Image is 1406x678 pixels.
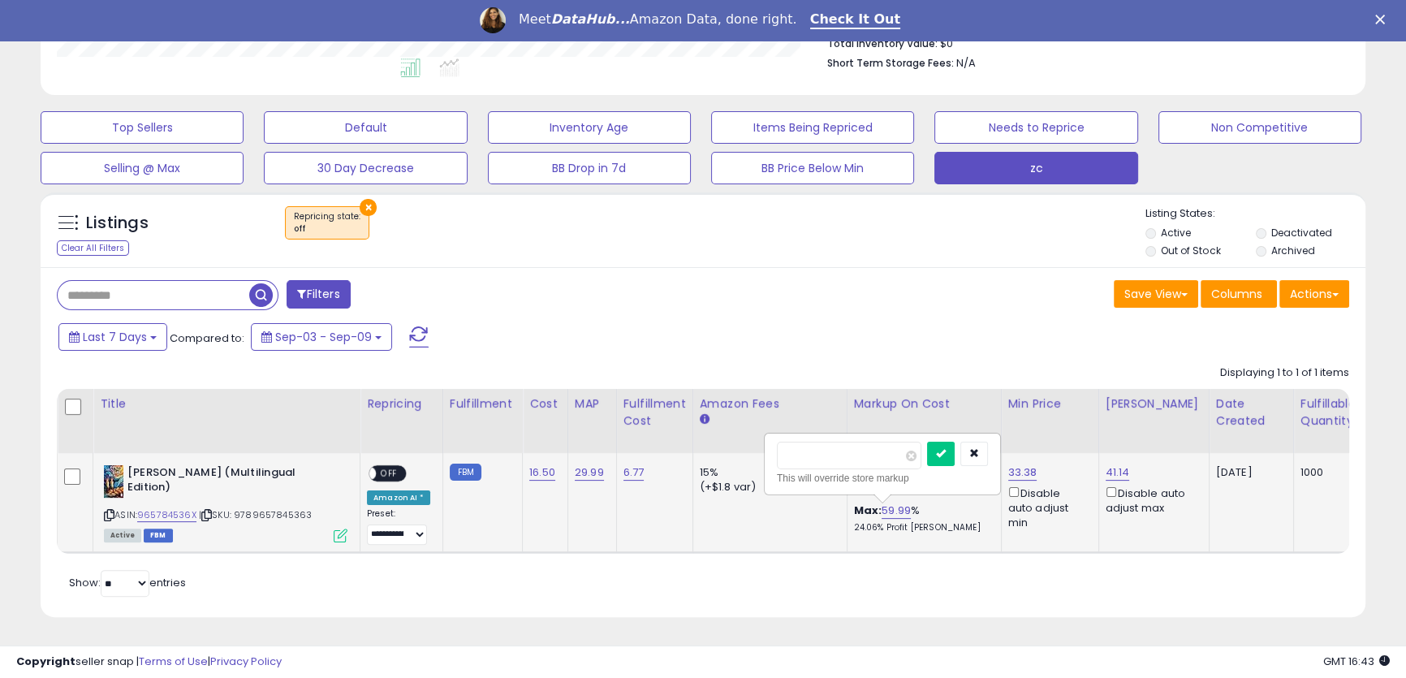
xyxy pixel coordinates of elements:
[83,329,147,345] span: Last 7 Days
[1106,395,1202,412] div: [PERSON_NAME]
[519,11,797,28] div: Meet Amazon Data, done right.
[1201,280,1277,308] button: Columns
[882,503,911,519] a: 59.99
[810,11,901,29] a: Check It Out
[854,395,994,412] div: Markup on Cost
[1216,465,1281,480] div: [DATE]
[367,508,430,545] div: Preset:
[104,465,347,541] div: ASIN:
[1216,395,1287,430] div: Date Created
[450,395,515,412] div: Fulfillment
[1211,286,1262,302] span: Columns
[488,152,691,184] button: BB Drop in 7d
[1106,464,1130,481] a: 41.14
[529,464,555,481] a: 16.50
[137,508,196,522] a: 965784536X
[1008,484,1086,530] div: Disable auto adjust min
[41,152,244,184] button: Selling @ Max
[16,654,75,669] strong: Copyright
[57,240,129,256] div: Clear All Filters
[41,111,244,144] button: Top Sellers
[1008,464,1037,481] a: 33.38
[827,37,938,50] b: Total Inventory Value:
[86,212,149,235] h5: Listings
[251,323,392,351] button: Sep-03 - Sep-09
[264,111,467,144] button: Default
[700,395,840,412] div: Amazon Fees
[854,503,882,518] b: Max:
[934,152,1137,184] button: zc
[700,465,835,480] div: 15%
[1161,226,1191,240] label: Active
[854,522,989,533] p: 24.06% Profit [PERSON_NAME]
[551,11,630,27] i: DataHub...
[623,464,645,481] a: 6.77
[1106,484,1197,516] div: Disable auto adjust max
[199,508,312,521] span: | SKU: 9789657845363
[287,280,350,309] button: Filters
[367,395,436,412] div: Repricing
[450,464,481,481] small: FBM
[170,330,244,346] span: Compared to:
[294,223,360,235] div: off
[847,389,1001,453] th: The percentage added to the cost of goods (COGS) that forms the calculator for Min & Max prices.
[575,395,610,412] div: MAP
[1323,654,1390,669] span: 2025-09-17 16:43 GMT
[1279,280,1349,308] button: Actions
[1375,15,1391,24] div: Close
[700,480,835,494] div: (+$1.8 var)
[777,470,988,486] div: This will override store markup
[100,395,353,412] div: Title
[1300,395,1356,430] div: Fulfillable Quantity
[1300,465,1351,480] div: 1000
[104,529,141,542] span: All listings currently available for purchase on Amazon
[854,503,989,533] div: %
[488,111,691,144] button: Inventory Age
[104,465,123,498] img: 51JR0bX7OpL._SL40_.jpg
[956,55,976,71] span: N/A
[934,111,1137,144] button: Needs to Reprice
[1145,206,1365,222] p: Listing States:
[294,210,360,235] span: Repricing state :
[827,56,954,70] b: Short Term Storage Fees:
[69,575,186,590] span: Show: entries
[127,465,325,499] b: [PERSON_NAME] (Multilingual Edition)
[1114,280,1198,308] button: Save View
[376,466,402,480] span: OFF
[1008,395,1092,412] div: Min Price
[529,395,561,412] div: Cost
[1271,244,1315,257] label: Archived
[275,329,372,345] span: Sep-03 - Sep-09
[210,654,282,669] a: Privacy Policy
[139,654,208,669] a: Terms of Use
[58,323,167,351] button: Last 7 Days
[367,490,430,505] div: Amazon AI *
[1271,226,1332,240] label: Deactivated
[711,152,914,184] button: BB Price Below Min
[480,7,506,33] img: Profile image for Georgie
[1161,244,1220,257] label: Out of Stock
[16,654,282,670] div: seller snap | |
[575,464,604,481] a: 29.99
[700,412,709,427] small: Amazon Fees.
[1158,111,1361,144] button: Non Competitive
[623,395,686,430] div: Fulfillment Cost
[360,199,377,216] button: ×
[264,152,467,184] button: 30 Day Decrease
[827,32,1337,52] li: $0
[144,529,173,542] span: FBM
[711,111,914,144] button: Items Being Repriced
[1220,365,1349,381] div: Displaying 1 to 1 of 1 items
